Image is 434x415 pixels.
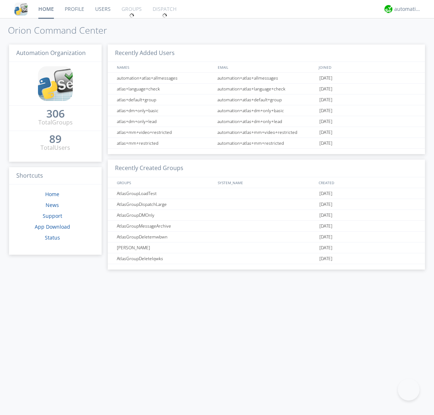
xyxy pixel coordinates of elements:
span: [DATE] [319,94,332,105]
div: EMAIL [216,62,317,72]
span: [DATE] [319,221,332,232]
div: atlas+language+check [115,84,215,94]
span: [DATE] [319,138,332,149]
span: [DATE] [319,116,332,127]
img: cddb5a64eb264b2086981ab96f4c1ba7 [14,3,27,16]
div: AtlasGroupLoadTest [115,188,215,199]
div: SYSTEM_NAME [216,177,317,188]
iframe: Toggle Customer Support [398,379,420,401]
div: automation+atlas+mm+video+restricted [216,127,318,137]
div: GROUPS [115,177,214,188]
span: [DATE] [319,232,332,242]
span: [DATE] [319,253,332,264]
a: atlas+mm+restrictedautomation+atlas+mm+restricted[DATE] [108,138,425,149]
span: [DATE] [319,188,332,199]
a: AtlasGroupDeletelqwks[DATE] [108,253,425,264]
div: atlas+default+group [115,94,215,105]
div: AtlasGroupDeletelqwks [115,253,215,264]
span: [DATE] [319,73,332,84]
div: CREATED [317,177,418,188]
div: 306 [46,110,65,117]
a: atlas+dm+only+leadautomation+atlas+dm+only+lead[DATE] [108,116,425,127]
a: 306 [46,110,65,118]
span: [DATE] [319,242,332,253]
div: AtlasGroupDMOnly [115,210,215,220]
span: [DATE] [319,84,332,94]
div: automation+atlas+default+group [216,94,318,105]
div: Total Groups [38,118,73,127]
div: atlas+mm+video+restricted [115,127,215,137]
a: [PERSON_NAME][DATE] [108,242,425,253]
div: AtlasGroupDeletemwbwn [115,232,215,242]
h3: Shortcuts [9,167,102,185]
a: AtlasGroupDMOnly[DATE] [108,210,425,221]
div: automation+atlas+language+check [216,84,318,94]
a: Status [45,234,60,241]
a: AtlasGroupDispatchLarge[DATE] [108,199,425,210]
a: Support [43,212,62,219]
span: [DATE] [319,199,332,210]
h3: Recently Created Groups [108,160,425,177]
a: AtlasGroupDeletemwbwn[DATE] [108,232,425,242]
div: [PERSON_NAME] [115,242,215,253]
img: spin.svg [162,13,167,18]
a: News [46,202,59,208]
div: automation+atlas+allmessages [216,73,318,83]
div: automation+atlas+mm+restricted [216,138,318,148]
a: 89 [49,135,61,144]
a: atlas+dm+only+basicautomation+atlas+dm+only+basic[DATE] [108,105,425,116]
a: App Download [35,223,70,230]
div: AtlasGroupMessageArchive [115,221,215,231]
a: automation+atlas+allmessagesautomation+atlas+allmessages[DATE] [108,73,425,84]
span: [DATE] [319,127,332,138]
span: [DATE] [319,210,332,221]
div: 89 [49,135,61,143]
a: atlas+default+groupautomation+atlas+default+group[DATE] [108,94,425,105]
img: cddb5a64eb264b2086981ab96f4c1ba7 [38,66,73,101]
a: Home [45,191,59,198]
div: Total Users [41,144,70,152]
span: Automation Organization [16,49,86,57]
div: JOINED [317,62,418,72]
div: automation+atlas [394,5,421,13]
div: AtlasGroupDispatchLarge [115,199,215,209]
a: AtlasGroupLoadTest[DATE] [108,188,425,199]
img: d2d01cd9b4174d08988066c6d424eccd [384,5,392,13]
span: [DATE] [319,105,332,116]
h3: Recently Added Users [108,45,425,62]
div: atlas+dm+only+lead [115,116,215,127]
div: NAMES [115,62,214,72]
img: spin.svg [129,13,134,18]
a: atlas+language+checkautomation+atlas+language+check[DATE] [108,84,425,94]
div: automation+atlas+allmessages [115,73,215,83]
div: atlas+mm+restricted [115,138,215,148]
div: automation+atlas+dm+only+basic [216,105,318,116]
div: automation+atlas+dm+only+lead [216,116,318,127]
a: atlas+mm+video+restrictedautomation+atlas+mm+video+restricted[DATE] [108,127,425,138]
a: AtlasGroupMessageArchive[DATE] [108,221,425,232]
div: atlas+dm+only+basic [115,105,215,116]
